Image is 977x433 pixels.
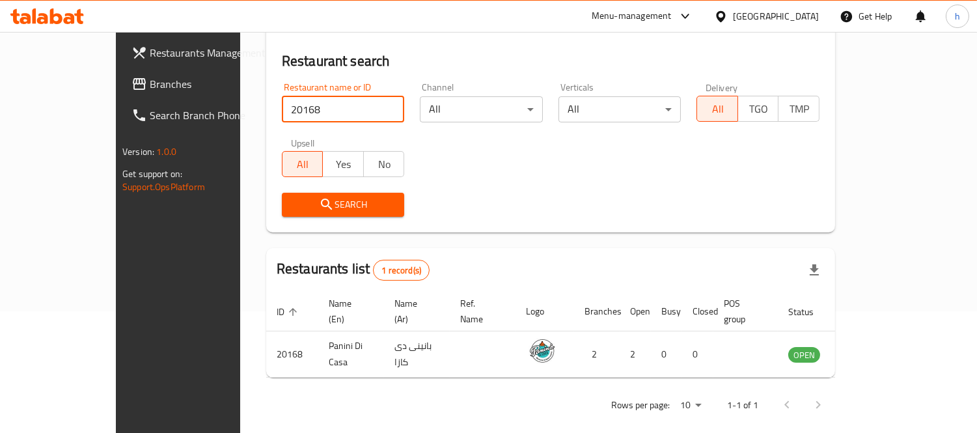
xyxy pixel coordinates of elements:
span: Branches [150,76,269,92]
h2: Restaurants list [277,259,430,281]
span: All [288,155,318,174]
th: Open [620,292,651,331]
td: بانينى دى كازا [384,331,450,378]
span: Version: [122,143,154,160]
span: Get support on: [122,165,182,182]
span: OPEN [788,348,820,363]
td: 0 [682,331,713,378]
span: POS group [724,296,762,327]
button: TGO [737,96,779,122]
img: Panini Di Casa [526,335,558,368]
a: Branches [121,68,279,100]
button: All [696,96,738,122]
span: Search [292,197,394,213]
span: TMP [784,100,814,119]
span: Yes [328,155,359,174]
td: 0 [651,331,682,378]
div: Export file [799,255,830,286]
a: Restaurants Management [121,37,279,68]
th: Busy [651,292,682,331]
div: Menu-management [592,8,672,24]
label: Delivery [706,83,738,92]
span: All [702,100,733,119]
div: Total records count [373,260,430,281]
div: [GEOGRAPHIC_DATA] [733,9,819,23]
table: enhanced table [266,292,891,378]
div: All [558,96,681,122]
div: All [420,96,543,122]
button: No [363,151,405,177]
td: 20168 [266,331,318,378]
button: All [282,151,323,177]
th: Branches [574,292,620,331]
a: Support.OpsPlatform [122,178,205,195]
span: No [369,155,400,174]
span: ID [277,304,301,320]
th: Logo [516,292,574,331]
h2: Restaurant search [282,51,819,71]
span: 1.0.0 [156,143,176,160]
a: Search Branch Phone [121,100,279,131]
span: Search Branch Phone [150,107,269,123]
p: Rows per page: [611,397,670,413]
p: 1-1 of 1 [727,397,758,413]
div: Rows per page: [675,396,706,415]
span: Restaurants Management [150,45,269,61]
span: Ref. Name [460,296,500,327]
td: 2 [574,331,620,378]
button: TMP [778,96,819,122]
span: h [955,9,960,23]
span: Status [788,304,831,320]
span: TGO [743,100,774,119]
span: 1 record(s) [374,264,429,277]
button: Yes [322,151,364,177]
input: Search for restaurant name or ID.. [282,96,405,122]
button: Search [282,193,405,217]
span: Name (Ar) [394,296,434,327]
td: Panini Di Casa [318,331,384,378]
th: Closed [682,292,713,331]
td: 2 [620,331,651,378]
span: Name (En) [329,296,368,327]
label: Upsell [291,138,315,147]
